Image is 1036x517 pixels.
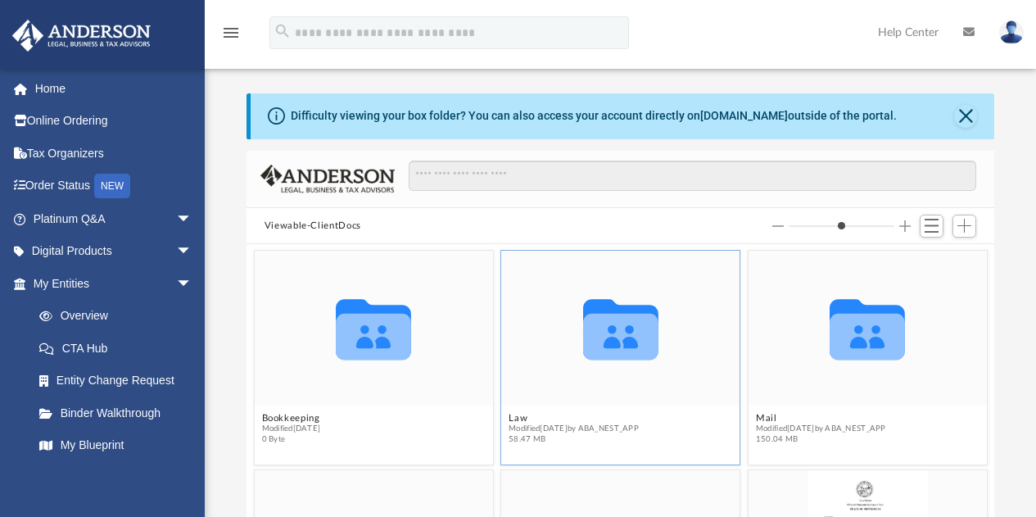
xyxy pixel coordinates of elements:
[954,105,977,128] button: Close
[176,202,209,236] span: arrow_drop_down
[11,267,217,300] a: My Entitiesarrow_drop_down
[7,20,156,52] img: Anderson Advisors Platinum Portal
[509,424,639,434] span: Modified [DATE] by ABA_NEST_APP
[94,174,130,198] div: NEW
[23,332,217,365] a: CTA Hub
[291,107,897,125] div: Difficulty viewing your box folder? You can also access your account directly on outside of the p...
[509,434,639,445] span: 58.47 MB
[789,220,894,232] input: Column size
[221,31,241,43] a: menu
[265,219,361,234] button: Viewable-ClientDocs
[920,215,944,238] button: Switch to List View
[11,202,217,235] a: Platinum Q&Aarrow_drop_down
[999,20,1024,44] img: User Pic
[23,397,217,429] a: Binder Walkthrough
[221,23,241,43] i: menu
[274,22,292,40] i: search
[176,267,209,301] span: arrow_drop_down
[176,235,209,269] span: arrow_drop_down
[952,215,977,238] button: Add
[11,170,217,203] a: Order StatusNEW
[756,413,886,424] button: Mail
[23,365,217,397] a: Entity Change Request
[899,220,911,232] button: Increase column size
[509,413,639,424] button: Law
[409,161,976,192] input: Search files and folders
[11,105,217,138] a: Online Ordering
[756,434,886,445] span: 150.04 MB
[11,137,217,170] a: Tax Organizers
[756,424,886,434] span: Modified [DATE] by ABA_NEST_APP
[261,424,320,434] span: Modified [DATE]
[23,429,209,462] a: My Blueprint
[23,461,217,494] a: Tax Due Dates
[11,235,217,268] a: Digital Productsarrow_drop_down
[772,220,784,232] button: Decrease column size
[261,434,320,445] span: 0 Byte
[700,109,788,122] a: [DOMAIN_NAME]
[23,300,217,333] a: Overview
[11,72,217,105] a: Home
[261,413,320,424] button: Bookkeeping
